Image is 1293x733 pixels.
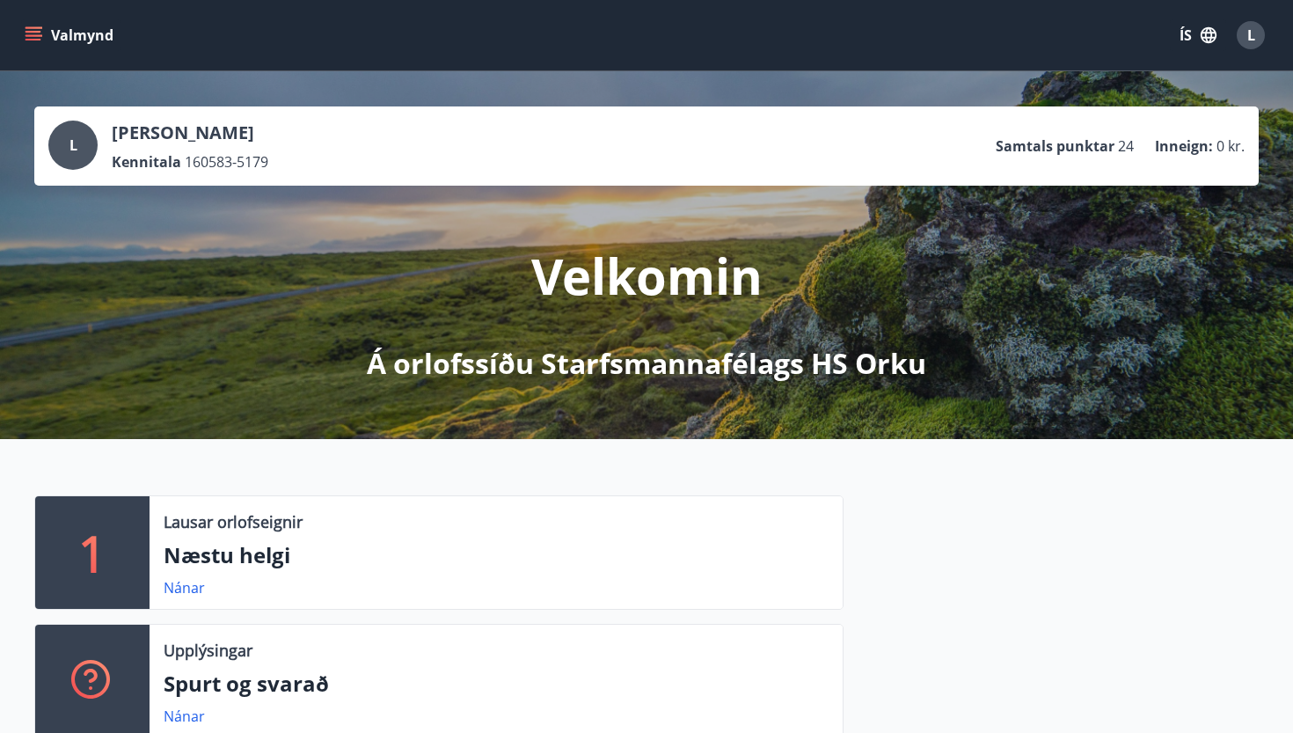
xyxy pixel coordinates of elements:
p: Inneign : [1155,136,1213,156]
a: Nánar [164,707,205,726]
button: ÍS [1170,19,1226,51]
button: L [1230,14,1272,56]
p: [PERSON_NAME] [112,121,268,145]
span: 160583-5179 [185,152,268,172]
p: Á orlofssíðu Starfsmannafélags HS Orku [367,344,926,383]
span: 24 [1118,136,1134,156]
p: Samtals punktar [996,136,1114,156]
span: L [1247,26,1255,45]
a: Nánar [164,578,205,597]
button: menu [21,19,121,51]
p: 1 [78,519,106,586]
span: 0 kr. [1216,136,1245,156]
p: Spurt og svarað [164,669,829,699]
p: Upplýsingar [164,639,252,662]
p: Næstu helgi [164,540,829,570]
span: L [69,136,77,155]
p: Lausar orlofseignir [164,510,303,533]
p: Velkomin [531,242,763,309]
p: Kennitala [112,152,181,172]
